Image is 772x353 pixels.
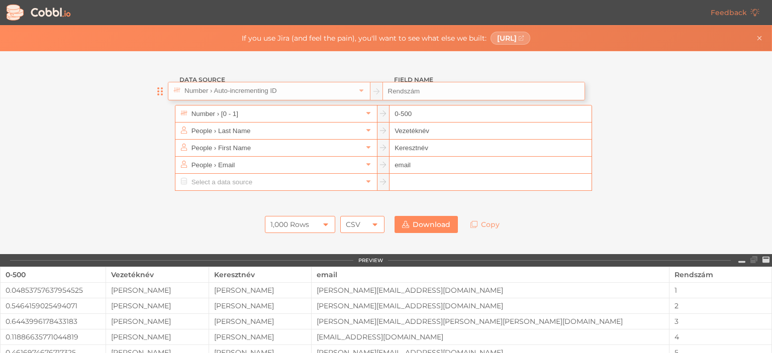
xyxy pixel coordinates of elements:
[497,34,517,42] span: [URL]
[674,267,766,282] div: Rendszám
[1,302,106,310] div: 0.5464159025494071
[317,267,664,282] div: email
[312,333,669,341] div: [EMAIL_ADDRESS][DOMAIN_NAME]
[669,333,771,341] div: 4
[390,71,592,88] h3: Field Name
[209,317,311,325] div: [PERSON_NAME]
[189,123,362,139] input: Select a data source
[106,286,208,294] div: [PERSON_NAME]
[312,302,669,310] div: [PERSON_NAME][EMAIL_ADDRESS][DOMAIN_NAME]
[358,258,383,264] div: PREVIEW
[106,302,208,310] div: [PERSON_NAME]
[209,333,311,341] div: [PERSON_NAME]
[312,317,669,325] div: [PERSON_NAME][EMAIL_ADDRESS][PERSON_NAME][PERSON_NAME][DOMAIN_NAME]
[189,174,362,190] input: Select a data source
[189,140,362,156] input: Select a data source
[189,105,362,122] input: Select a data source
[6,267,101,282] div: 0-500
[491,32,531,45] a: [URL]
[669,317,771,325] div: 3
[1,317,106,325] div: 0.6443996178433183
[270,216,309,233] div: 1,000 Rows
[346,216,360,233] div: CSV
[395,216,458,233] a: Download
[669,302,771,310] div: 2
[242,34,487,42] span: If you use Jira (and feel the pain), you'll want to see what else we built:
[753,32,765,44] button: Close banner
[209,302,311,310] div: [PERSON_NAME]
[106,317,208,325] div: [PERSON_NAME]
[1,333,106,341] div: 0.11886635771044819
[111,267,203,282] div: Vezetéknév
[669,286,771,294] div: 1
[175,71,377,88] h3: Data Source
[106,333,208,341] div: [PERSON_NAME]
[189,157,362,173] input: Select a data source
[703,4,767,21] a: Feedback
[463,216,507,233] a: Copy
[312,286,669,294] div: [PERSON_NAME][EMAIL_ADDRESS][DOMAIN_NAME]
[1,286,106,294] div: 0.04853757637954525
[209,286,311,294] div: [PERSON_NAME]
[214,267,306,282] div: Keresztnév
